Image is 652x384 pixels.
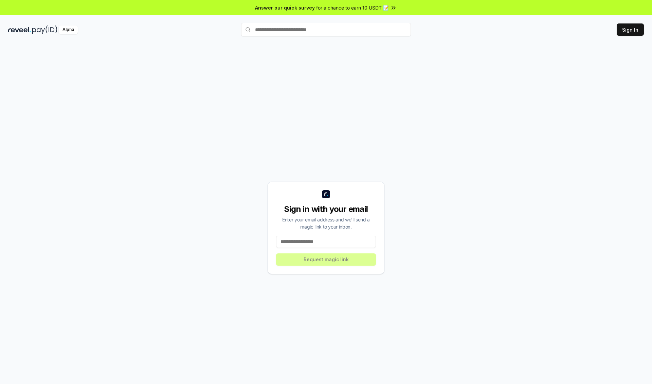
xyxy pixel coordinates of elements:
button: Sign In [617,23,644,36]
div: Sign in with your email [276,204,376,215]
img: pay_id [32,26,57,34]
div: Alpha [59,26,78,34]
span: Answer our quick survey [255,4,315,11]
span: for a chance to earn 10 USDT 📝 [316,4,389,11]
img: reveel_dark [8,26,31,34]
div: Enter your email address and we’ll send a magic link to your inbox. [276,216,376,230]
img: logo_small [322,190,330,198]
